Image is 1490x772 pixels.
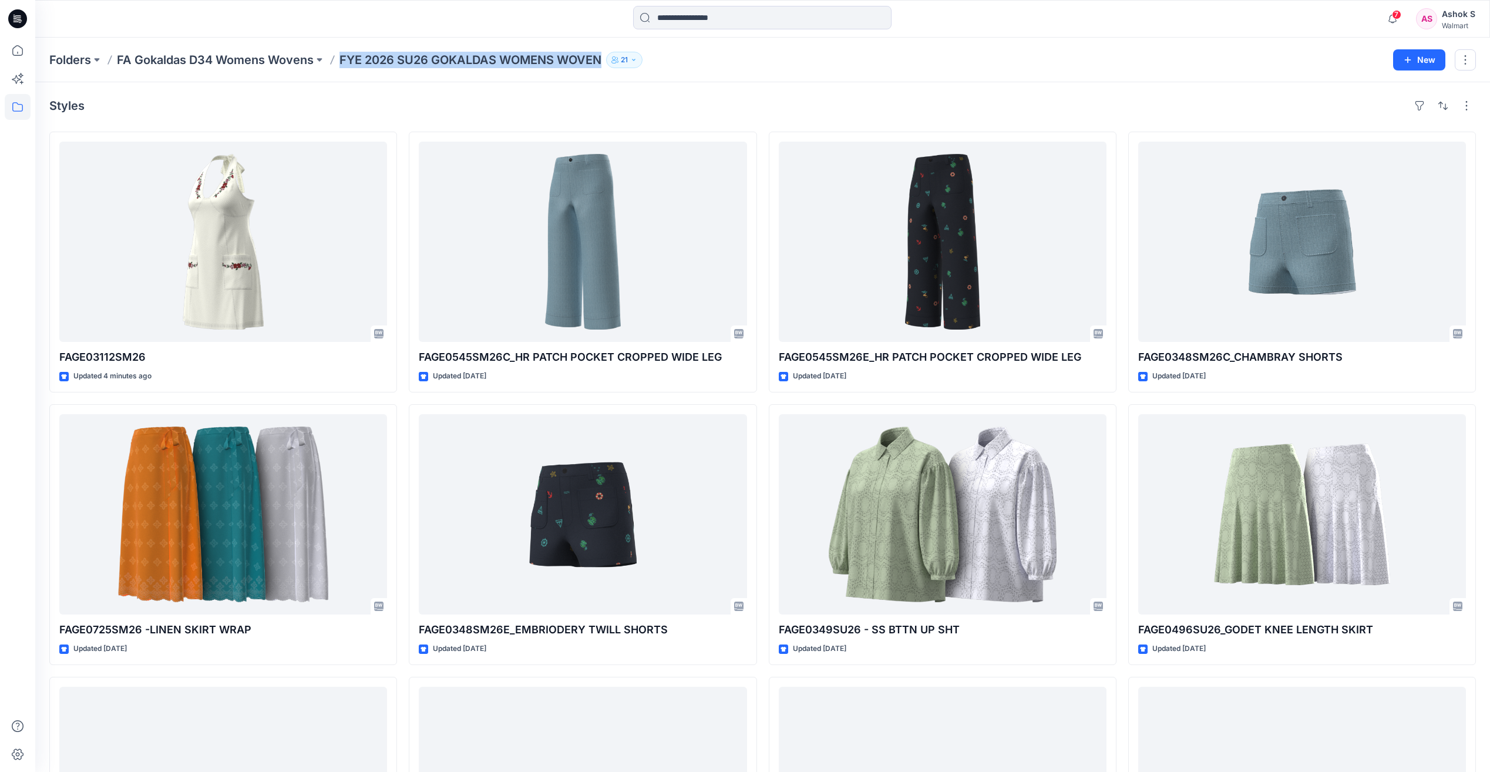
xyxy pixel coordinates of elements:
p: Updated 4 minutes ago [73,370,152,382]
a: FAGE0545SM26E_HR PATCH POCKET CROPPED WIDE LEG [779,142,1106,342]
div: Walmart [1442,21,1475,30]
a: FAGE0349SU26 - SS BTTN UP SHT [779,414,1106,615]
p: FAGE0545SM26E_HR PATCH POCKET CROPPED WIDE LEG [779,349,1106,365]
p: Updated [DATE] [433,643,486,655]
a: FAGE0725SM26 -LINEN SKIRT WRAP [59,414,387,615]
a: FAGE03112SM26 [59,142,387,342]
a: FAGE0545SM26C_HR PATCH POCKET CROPPED WIDE LEG [419,142,746,342]
p: FAGE0496SU26_GODET KNEE LENGTH SKIRT [1138,622,1466,638]
p: 21 [621,53,628,66]
h4: Styles [49,99,85,113]
p: Updated [DATE] [793,643,846,655]
a: FA Gokaldas D34 Womens Wovens [117,52,314,68]
a: FAGE0496SU26_GODET KNEE LENGTH SKIRT [1138,414,1466,615]
button: New [1393,49,1445,71]
p: Updated [DATE] [793,370,846,382]
p: Updated [DATE] [1152,370,1206,382]
p: FAGE03112SM26 [59,349,387,365]
span: 7 [1392,10,1401,19]
p: FAGE0349SU26 - SS BTTN UP SHT [779,622,1106,638]
div: AS [1416,8,1437,29]
a: FAGE0348SM26E_EMBRIODERY TWILL SHORTS [419,414,746,615]
p: Updated [DATE] [1152,643,1206,655]
a: FAGE0348SM26C_CHAMBRAY SHORTS [1138,142,1466,342]
p: FAGE0348SM26E_EMBRIODERY TWILL SHORTS [419,622,746,638]
p: Updated [DATE] [433,370,486,382]
p: FAGE0348SM26C_CHAMBRAY SHORTS [1138,349,1466,365]
p: FAGE0725SM26 -LINEN SKIRT WRAP [59,622,387,638]
p: Updated [DATE] [73,643,127,655]
a: Folders [49,52,91,68]
div: Ashok S [1442,7,1475,21]
button: 21 [606,52,643,68]
p: FAGE0545SM26C_HR PATCH POCKET CROPPED WIDE LEG [419,349,746,365]
p: FYE 2026 SU26 GOKALDAS WOMENS WOVEN [339,52,601,68]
